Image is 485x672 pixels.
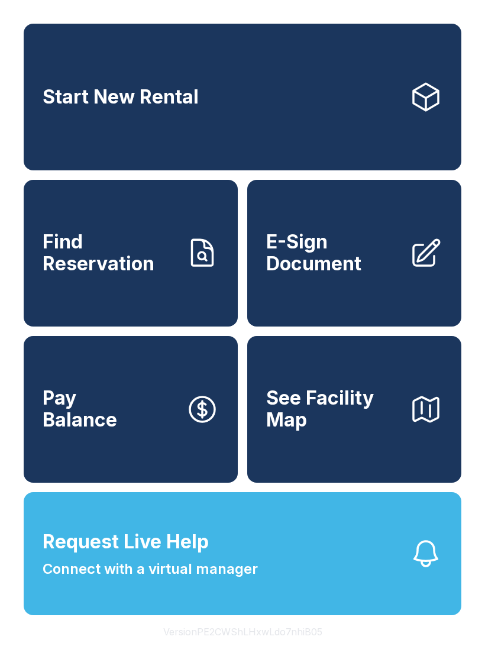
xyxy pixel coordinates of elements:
span: See Facility Map [266,387,400,431]
button: See Facility Map [247,336,461,483]
a: Start New Rental [24,24,461,170]
span: Start New Rental [43,86,199,108]
span: Connect with a virtual manager [43,558,258,580]
span: Pay Balance [43,387,117,431]
button: VersionPE2CWShLHxwLdo7nhiB05 [154,615,332,648]
span: Request Live Help [43,528,209,556]
button: Request Live HelpConnect with a virtual manager [24,492,461,615]
a: E-Sign Document [247,180,461,327]
span: E-Sign Document [266,231,400,274]
span: Find Reservation [43,231,176,274]
a: PayBalance [24,336,238,483]
a: Find Reservation [24,180,238,327]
